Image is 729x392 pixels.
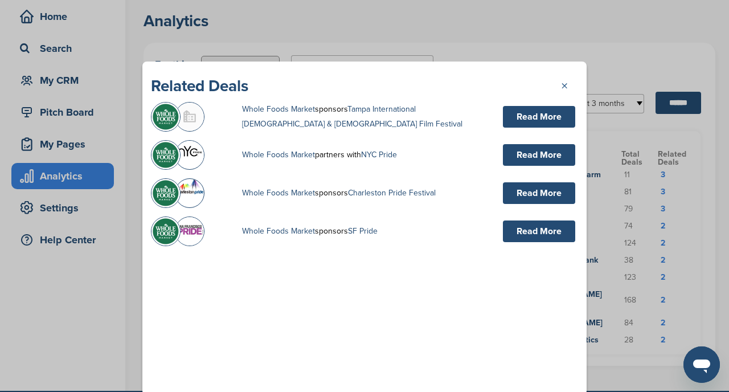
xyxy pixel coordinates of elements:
p: sponsors [242,186,497,200]
a: Data?1415811067 [175,217,204,246]
div: Related Deals [151,76,578,96]
a: Iumg l3q 400x400 [151,217,181,246]
a: Read More [503,182,575,204]
a: Charleston Pride Festival [348,188,436,198]
img: Iumg l3q 400x400 [151,141,180,169]
a: Tampa International [DEMOGRAPHIC_DATA] & [DEMOGRAPHIC_DATA] Film Festival [242,104,462,128]
a: Iumg l3q 400x400 [151,140,181,170]
img: Iumg l3q 400x400 [151,217,180,246]
a: Whole Foods Market [242,188,315,198]
iframe: Button to launch messaging window [683,346,720,383]
a: Open uri20141112 64162 1yd5t4?1415811100 [175,178,204,208]
p: sponsors [242,224,497,238]
img: Iumg l3q 400x400 [151,179,180,207]
a: Whole Foods Market [242,226,315,236]
p: sponsors [242,102,497,130]
a: Read More [503,220,575,242]
a: Iumg l3q 400x400 [151,178,181,208]
img: Screen shot 2017 04 13 at 5.07.21 pm [175,141,204,162]
img: Open uri20141112 64162 1yd5t4?1415811100 [175,179,204,194]
a: SF Pride [348,226,378,236]
a: Whole Foods Market [242,150,315,160]
a: × [561,76,578,93]
a: Read More [503,106,575,128]
a: Read More [503,144,575,166]
a: Iumg l3q 400x400 [151,102,181,132]
p: partners with [242,148,497,162]
a: Whole Foods Market [242,104,315,114]
a: Buildingmissing [175,102,204,132]
img: Buildingmissing [175,103,204,131]
a: NYC Pride [361,150,397,160]
img: Iumg l3q 400x400 [151,103,180,131]
img: Data?1415811067 [175,217,204,246]
a: Screen shot 2017 04 13 at 5.07.21 pm [175,140,204,170]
